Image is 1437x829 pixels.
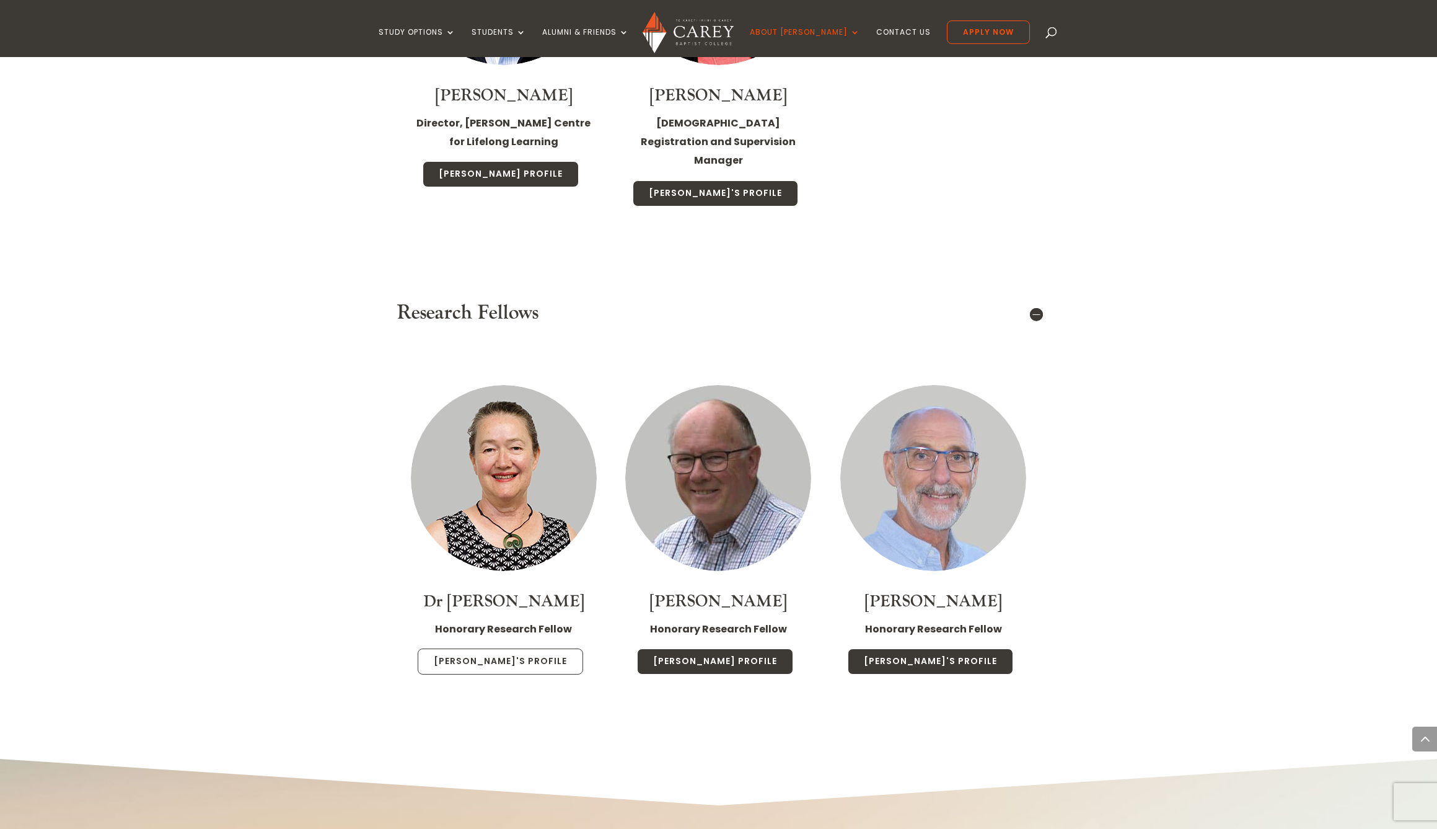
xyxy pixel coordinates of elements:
[418,649,583,675] a: [PERSON_NAME]'s Profile
[423,591,584,612] a: Dr [PERSON_NAME]
[416,116,591,149] strong: Director, [PERSON_NAME] Centre for Lifelong Learning
[435,622,572,636] strong: Honorary Research Fellow
[840,385,1026,571] img: Staff Thumbnail - Dr George Wieland
[435,85,573,106] a: [PERSON_NAME]
[411,385,597,571] img: Staff Thumbnail - Dr Sarah Harris
[876,28,931,57] a: Contact Us
[650,622,787,636] strong: Honorary Research Fellow
[750,28,860,57] a: About [PERSON_NAME]
[641,116,796,168] strong: [DEMOGRAPHIC_DATA] Registration and Supervision Manager
[625,385,811,571] img: Martin Sutherland_300x300
[649,85,787,106] a: [PERSON_NAME]
[637,649,793,675] a: [PERSON_NAME] Profile
[643,12,734,53] img: Carey Baptist College
[848,649,1013,675] a: [PERSON_NAME]'s Profile
[542,28,629,57] a: Alumni & Friends
[423,161,579,187] a: [PERSON_NAME] Profile
[472,28,526,57] a: Students
[947,20,1030,44] a: Apply Now
[379,28,455,57] a: Study Options
[397,301,1041,325] h5: Research Fellows
[649,591,787,612] a: [PERSON_NAME]
[864,591,1002,612] a: [PERSON_NAME]
[865,622,1002,636] strong: Honorary Research Fellow
[633,180,798,206] a: [PERSON_NAME]'s Profile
